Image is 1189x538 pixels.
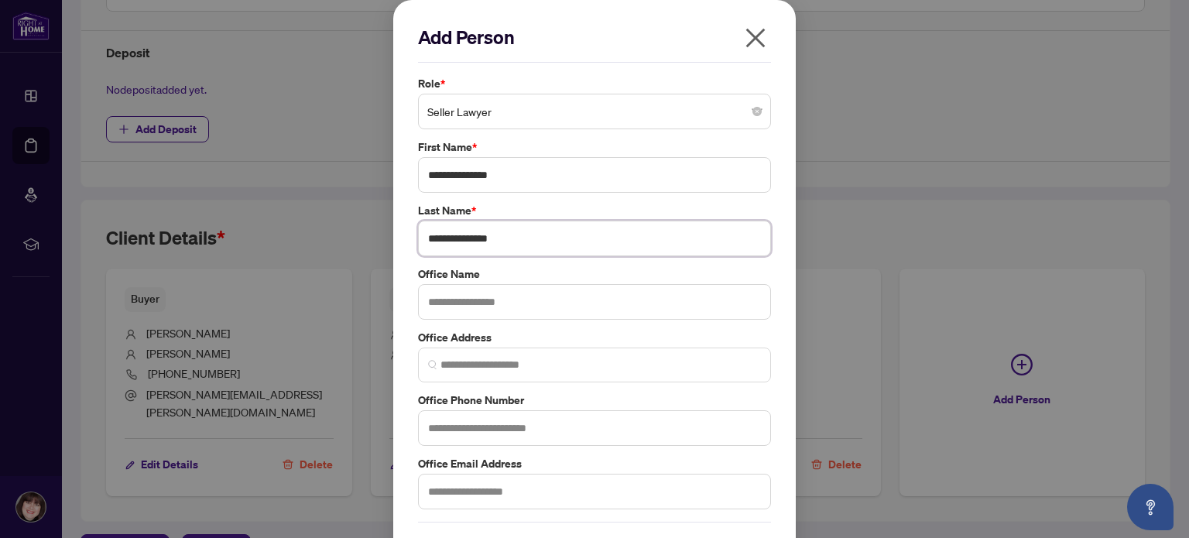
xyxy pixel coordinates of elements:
[418,266,771,283] label: Office Name
[418,139,771,156] label: First Name
[752,107,762,116] span: close-circle
[418,329,771,346] label: Office Address
[743,26,768,50] span: close
[428,360,437,369] img: search_icon
[427,97,762,126] span: Seller Lawyer
[418,25,771,50] h2: Add Person
[418,392,771,409] label: Office Phone Number
[418,455,771,472] label: Office Email Address
[418,75,771,92] label: Role
[418,202,771,219] label: Last Name
[1127,484,1174,530] button: Open asap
